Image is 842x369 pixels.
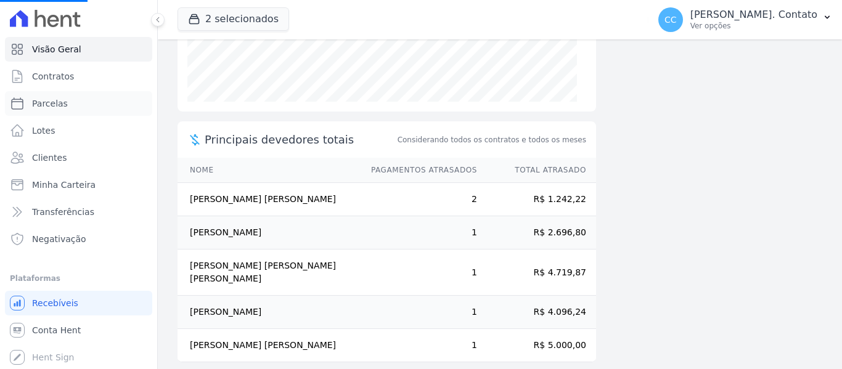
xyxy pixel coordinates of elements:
[10,271,147,286] div: Plataformas
[478,296,596,329] td: R$ 4.096,24
[178,158,359,183] th: Nome
[359,329,478,362] td: 1
[5,200,152,224] a: Transferências
[478,158,596,183] th: Total Atrasado
[178,183,359,216] td: [PERSON_NAME] [PERSON_NAME]
[478,329,596,362] td: R$ 5.000,00
[178,296,359,329] td: [PERSON_NAME]
[32,206,94,218] span: Transferências
[5,291,152,315] a: Recebíveis
[5,172,152,197] a: Minha Carteira
[5,145,152,170] a: Clientes
[32,124,55,137] span: Lotes
[690,9,817,21] p: [PERSON_NAME]. Contato
[5,37,152,62] a: Visão Geral
[5,227,152,251] a: Negativação
[5,91,152,116] a: Parcelas
[5,118,152,143] a: Lotes
[359,296,478,329] td: 1
[178,216,359,249] td: [PERSON_NAME]
[478,249,596,296] td: R$ 4.719,87
[359,216,478,249] td: 1
[359,183,478,216] td: 2
[478,183,596,216] td: R$ 1.242,22
[690,21,817,31] p: Ver opções
[32,97,68,110] span: Parcelas
[664,15,677,24] span: CC
[178,249,359,296] td: [PERSON_NAME] [PERSON_NAME] [PERSON_NAME]
[205,131,395,148] span: Principais devedores totais
[32,43,81,55] span: Visão Geral
[32,152,67,164] span: Clientes
[359,158,478,183] th: Pagamentos Atrasados
[5,64,152,89] a: Contratos
[32,297,78,309] span: Recebíveis
[648,2,842,37] button: CC [PERSON_NAME]. Contato Ver opções
[178,329,359,362] td: [PERSON_NAME] [PERSON_NAME]
[32,70,74,83] span: Contratos
[359,249,478,296] td: 1
[398,134,586,145] span: Considerando todos os contratos e todos os meses
[32,233,86,245] span: Negativação
[178,7,289,31] button: 2 selecionados
[5,318,152,343] a: Conta Hent
[478,216,596,249] td: R$ 2.696,80
[32,324,81,336] span: Conta Hent
[32,179,96,191] span: Minha Carteira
